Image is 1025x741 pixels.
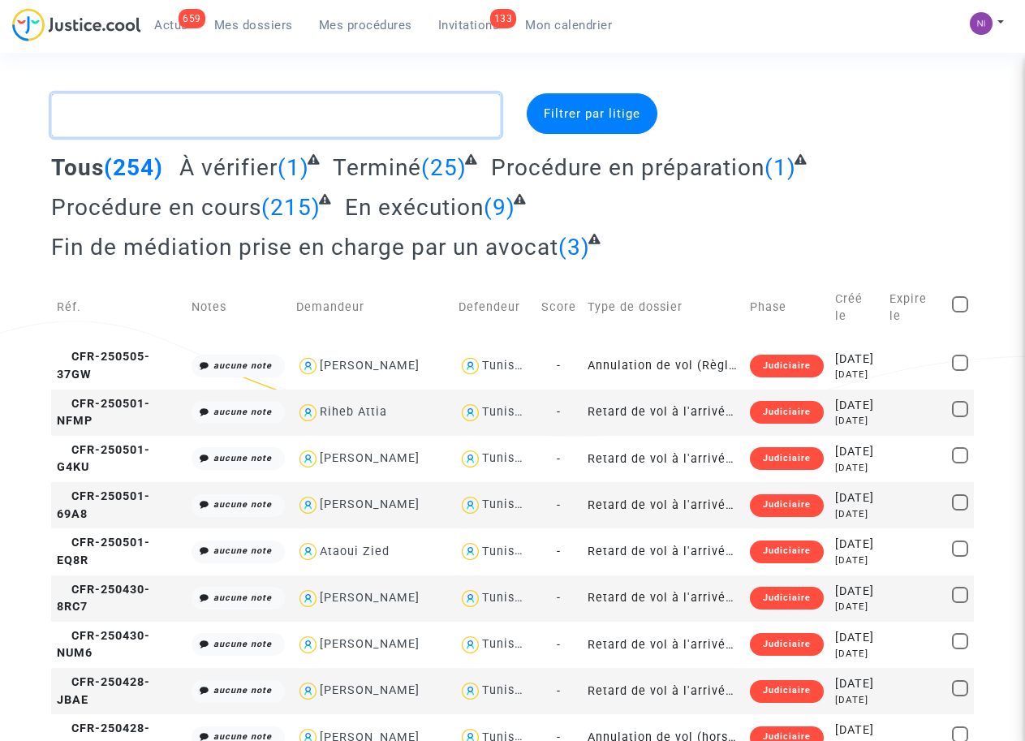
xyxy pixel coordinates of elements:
[179,9,205,28] div: 659
[213,453,272,463] i: aucune note
[51,154,104,181] span: Tous
[835,489,877,507] div: [DATE]
[750,401,824,424] div: Judiciaire
[557,545,561,558] span: -
[750,447,824,470] div: Judiciaire
[296,401,320,424] img: icon-user.svg
[345,194,484,221] span: En exécution
[57,675,150,707] span: CFR-250428-JBAE
[482,683,531,697] div: Tunisair
[835,368,877,381] div: [DATE]
[296,355,320,378] img: icon-user.svg
[213,592,272,603] i: aucune note
[296,540,320,563] img: icon-user.svg
[484,194,515,221] span: (9)
[213,685,272,696] i: aucune note
[835,414,877,428] div: [DATE]
[884,273,946,342] td: Expire le
[558,234,590,261] span: (3)
[557,452,561,466] span: -
[536,273,582,342] td: Score
[835,443,877,461] div: [DATE]
[51,194,261,221] span: Procédure en cours
[750,587,824,610] div: Judiciaire
[320,359,420,373] div: [PERSON_NAME]
[141,13,201,37] a: 659Actus
[582,436,744,482] td: Retard de vol à l'arrivée (Règlement CE n°261/2004)
[421,154,467,181] span: (25)
[750,355,824,377] div: Judiciaire
[459,355,482,378] img: icon-user.svg
[582,622,744,668] td: Retard de vol à l'arrivée (Règlement CE n°261/2004)
[544,106,640,121] span: Filtrer par litige
[179,154,278,181] span: À vérifier
[750,633,824,656] div: Judiciaire
[438,18,500,32] span: Invitations
[57,583,150,614] span: CFR-250430-8RC7
[57,629,150,661] span: CFR-250430-NUM6
[582,273,744,342] td: Type de dossier
[835,397,877,415] div: [DATE]
[459,587,482,610] img: icon-user.svg
[835,554,877,567] div: [DATE]
[835,693,877,707] div: [DATE]
[51,234,558,261] span: Fin de médiation prise en charge par un avocat
[557,638,561,652] span: -
[213,639,272,649] i: aucune note
[214,18,293,32] span: Mes dossiers
[320,591,420,605] div: [PERSON_NAME]
[459,633,482,657] img: icon-user.svg
[459,401,482,424] img: icon-user.svg
[57,443,150,475] span: CFR-250501-G4KU
[320,545,390,558] div: Ataoui Zied
[557,591,561,605] span: -
[970,12,993,35] img: c72f9d9a6237a8108f59372fcd3655cf
[482,637,531,651] div: Tunisair
[296,447,320,471] img: icon-user.svg
[750,541,824,563] div: Judiciaire
[333,154,421,181] span: Terminé
[482,359,531,373] div: Tunisair
[835,507,877,521] div: [DATE]
[835,629,877,647] div: [DATE]
[320,498,420,511] div: [PERSON_NAME]
[459,493,482,517] img: icon-user.svg
[835,675,877,693] div: [DATE]
[306,13,425,37] a: Mes procédures
[296,679,320,703] img: icon-user.svg
[557,359,561,373] span: -
[459,679,482,703] img: icon-user.svg
[154,18,188,32] span: Actus
[213,407,272,417] i: aucune note
[482,591,531,605] div: Tunisair
[582,482,744,528] td: Retard de vol à l'arrivée (Règlement CE n°261/2004)
[582,575,744,622] td: Retard de vol à l'arrivée (Règlement CE n°261/2004)
[750,494,824,517] div: Judiciaire
[453,273,535,342] td: Defendeur
[557,405,561,419] span: -
[213,360,272,371] i: aucune note
[835,351,877,368] div: [DATE]
[296,633,320,657] img: icon-user.svg
[582,390,744,436] td: Retard de vol à l'arrivée (Règlement CE n°261/2004)
[51,273,186,342] td: Réf.
[459,540,482,563] img: icon-user.svg
[186,273,291,342] td: Notes
[320,405,387,419] div: Riheb Attia
[482,405,531,419] div: Tunisair
[835,647,877,661] div: [DATE]
[482,451,531,465] div: Tunisair
[525,18,612,32] span: Mon calendrier
[320,683,420,697] div: [PERSON_NAME]
[557,498,561,512] span: -
[835,722,877,739] div: [DATE]
[57,489,150,521] span: CFR-250501-69A8
[829,273,883,342] td: Créé le
[835,536,877,554] div: [DATE]
[835,461,877,475] div: [DATE]
[57,397,150,429] span: CFR-250501-NFMP
[557,684,561,698] span: -
[835,600,877,614] div: [DATE]
[459,447,482,471] img: icon-user.svg
[261,194,321,221] span: (215)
